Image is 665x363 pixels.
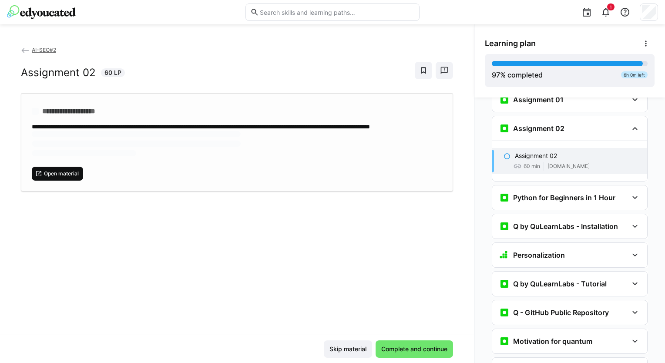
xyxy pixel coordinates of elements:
[259,8,415,16] input: Search skills and learning paths…
[380,345,449,353] span: Complete and continue
[513,222,618,231] h3: Q by QuLearnLabs - Installation
[513,95,564,104] h3: Assignment 01
[513,308,609,317] h3: Q - GitHub Public Repository
[21,66,96,79] h2: Assignment 02
[513,193,615,202] h3: Python for Beginners in 1 Hour
[32,167,83,181] button: Open material
[513,337,592,346] h3: Motivation for quantum
[492,70,543,80] div: % completed
[328,345,368,353] span: Skip material
[513,279,607,288] h3: Q by QuLearnLabs - Tutorial
[513,124,564,133] h3: Assignment 02
[547,163,590,170] span: [DOMAIN_NAME]
[32,47,56,53] span: AI-SEQ#2
[524,163,540,170] span: 60 min
[485,39,536,48] span: Learning plan
[515,151,557,160] p: Assignment 02
[610,4,612,10] span: 1
[513,251,565,259] h3: Personalization
[104,68,121,77] span: 60 LP
[21,47,56,53] a: AI-SEQ#2
[376,340,453,358] button: Complete and continue
[492,71,500,79] span: 97
[324,340,372,358] button: Skip material
[621,71,648,78] div: 6h 0m left
[43,170,80,177] span: Open material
